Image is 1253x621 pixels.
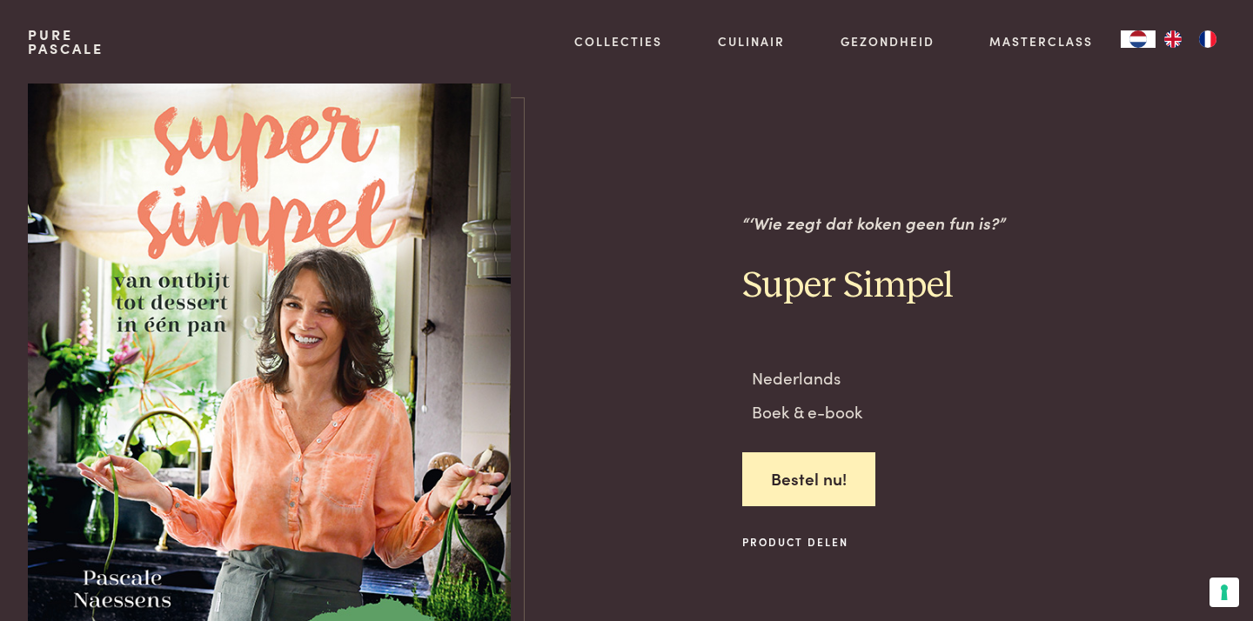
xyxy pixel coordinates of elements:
a: Culinair [718,32,785,50]
div: Language [1121,30,1156,48]
div: Nederlands [742,365,862,391]
a: Bestel nu! [742,452,875,507]
aside: Language selected: Nederlands [1121,30,1225,48]
div: Boek & e-book [742,399,862,424]
a: Gezondheid [841,32,935,50]
ul: Language list [1156,30,1225,48]
button: Uw voorkeuren voor toestemming voor trackingtechnologieën [1209,578,1239,607]
h2: Super Simpel [742,264,1006,310]
a: Masterclass [989,32,1093,50]
span: Product delen [742,534,868,550]
p: “‘Wie zegt dat koken geen fun is?” [742,210,1006,236]
a: NL [1121,30,1156,48]
a: PurePascale [28,28,104,56]
a: Collecties [574,32,662,50]
a: EN [1156,30,1190,48]
a: FR [1190,30,1225,48]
